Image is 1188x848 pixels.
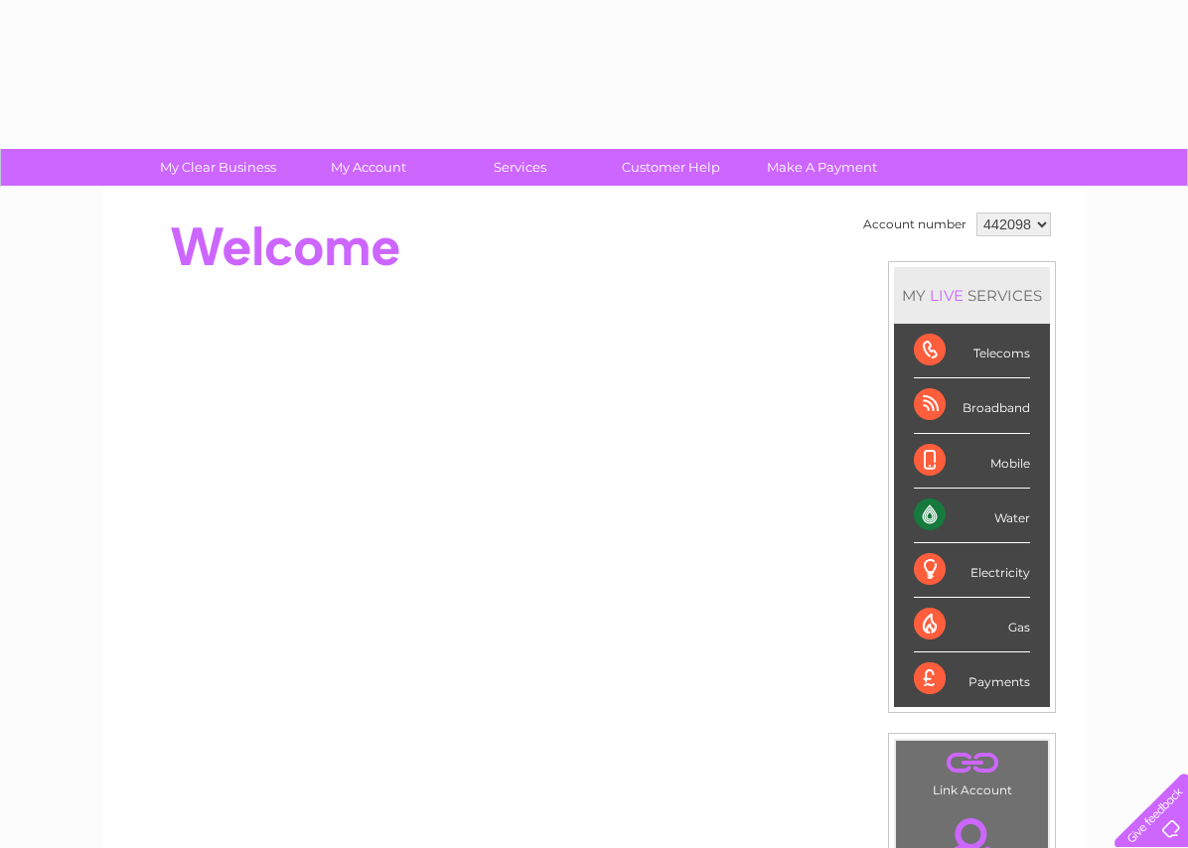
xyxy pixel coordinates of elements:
[914,434,1030,489] div: Mobile
[136,149,300,186] a: My Clear Business
[914,489,1030,543] div: Water
[438,149,602,186] a: Services
[589,149,753,186] a: Customer Help
[740,149,904,186] a: Make A Payment
[914,543,1030,598] div: Electricity
[914,652,1030,706] div: Payments
[926,286,967,305] div: LIVE
[901,746,1043,780] a: .
[914,378,1030,433] div: Broadband
[858,208,971,241] td: Account number
[914,598,1030,652] div: Gas
[894,267,1050,324] div: MY SERVICES
[895,740,1049,802] td: Link Account
[287,149,451,186] a: My Account
[914,324,1030,378] div: Telecoms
